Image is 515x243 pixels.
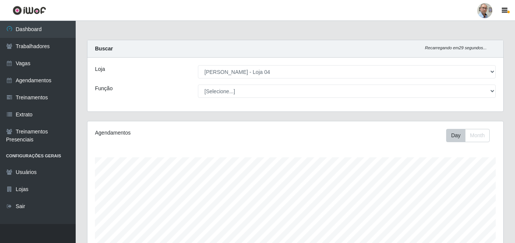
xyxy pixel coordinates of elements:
[425,45,487,50] i: Recarregando em 29 segundos...
[465,129,490,142] button: Month
[446,129,490,142] div: First group
[12,6,46,15] img: CoreUI Logo
[95,45,113,52] strong: Buscar
[95,65,105,73] label: Loja
[446,129,496,142] div: Toolbar with button groups
[446,129,465,142] button: Day
[95,129,255,137] div: Agendamentos
[95,85,113,92] label: Função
